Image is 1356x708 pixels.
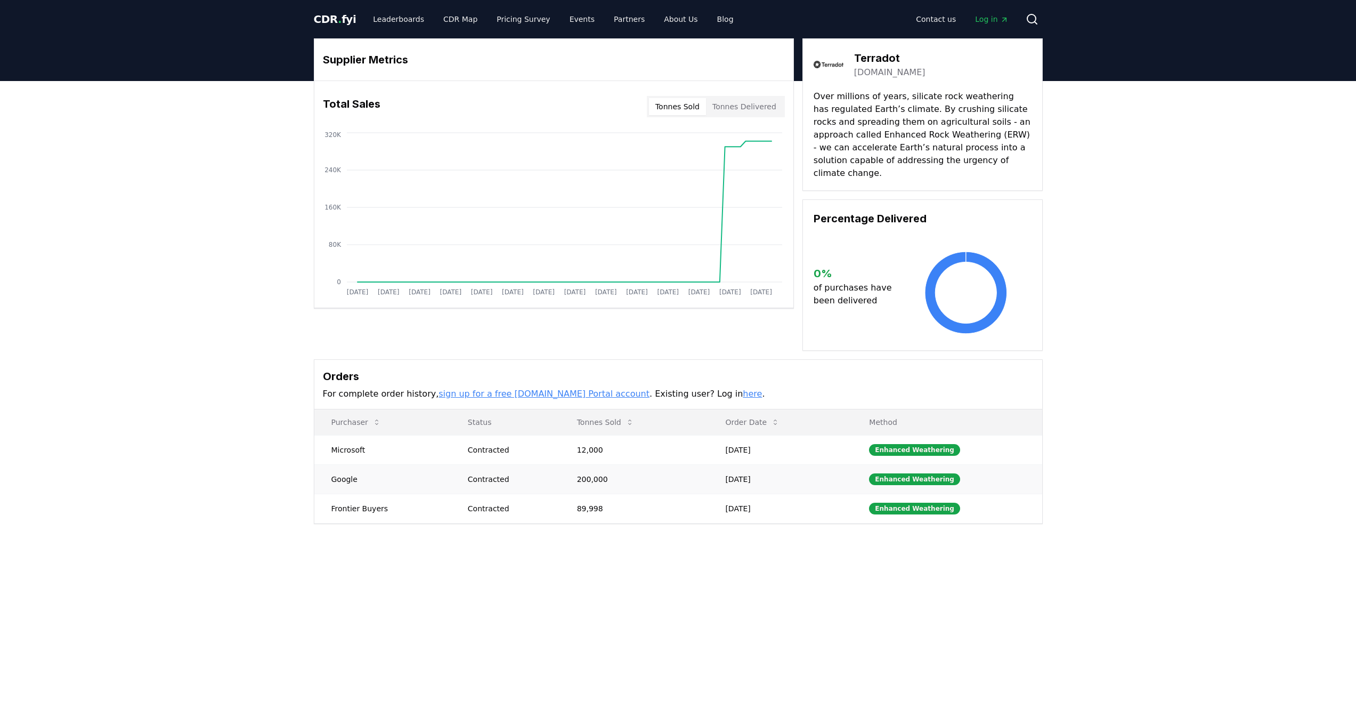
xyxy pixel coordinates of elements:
button: Order Date [717,412,788,433]
tspan: 0 [337,278,341,286]
p: Status [459,417,551,428]
a: here [743,389,762,399]
tspan: 160K [324,204,342,211]
a: Contact us [907,10,964,29]
td: Google [314,464,451,494]
a: CDR.fyi [314,12,356,27]
td: [DATE] [708,464,852,494]
tspan: [DATE] [750,288,772,296]
tspan: [DATE] [595,288,616,296]
img: Terradot-logo [814,50,843,79]
div: Contracted [468,503,551,514]
a: sign up for a free [DOMAIN_NAME] Portal account [439,389,649,399]
nav: Main [907,10,1017,29]
tspan: [DATE] [346,288,368,296]
tspan: [DATE] [502,288,524,296]
a: Log in [967,10,1017,29]
span: CDR fyi [314,13,356,26]
p: Method [860,417,1033,428]
td: 89,998 [560,494,709,523]
tspan: [DATE] [377,288,399,296]
tspan: [DATE] [719,288,741,296]
p: Over millions of years, silicate rock weathering has regulated Earth’s climate. By crushing silic... [814,90,1032,180]
button: Tonnes Sold [569,412,643,433]
a: [DOMAIN_NAME] [854,66,925,79]
td: [DATE] [708,435,852,464]
h3: Supplier Metrics [323,52,785,68]
td: 200,000 [560,464,709,494]
span: Log in [975,14,1008,25]
h3: Orders [323,368,1034,384]
div: Contracted [468,445,551,455]
a: Blog [709,10,742,29]
tspan: [DATE] [657,288,679,296]
button: Purchaser [323,412,389,433]
h3: Terradot [854,50,925,66]
div: Enhanced Weathering [869,473,960,485]
tspan: [DATE] [533,288,555,296]
a: Events [561,10,603,29]
div: Enhanced Weathering [869,444,960,456]
tspan: [DATE] [440,288,461,296]
a: Partners [605,10,653,29]
a: Pricing Survey [488,10,558,29]
tspan: 80K [328,241,341,248]
tspan: [DATE] [564,288,586,296]
p: of purchases have been delivered [814,281,900,307]
tspan: [DATE] [626,288,648,296]
h3: 0 % [814,265,900,281]
h3: Percentage Delivered [814,211,1032,227]
span: . [338,13,342,26]
div: Contracted [468,474,551,485]
tspan: 240K [324,166,342,174]
button: Tonnes Delivered [706,98,783,115]
td: Frontier Buyers [314,494,451,523]
div: Enhanced Weathering [869,503,960,514]
a: Leaderboards [364,10,433,29]
p: For complete order history, . Existing user? Log in . [323,388,1034,400]
button: Tonnes Sold [649,98,706,115]
nav: Main [364,10,742,29]
tspan: [DATE] [688,288,710,296]
tspan: [DATE] [409,288,431,296]
td: Microsoft [314,435,451,464]
a: About Us [655,10,706,29]
tspan: [DATE] [470,288,492,296]
tspan: 320K [324,131,342,139]
td: [DATE] [708,494,852,523]
td: 12,000 [560,435,709,464]
a: CDR Map [435,10,486,29]
h3: Total Sales [323,96,380,117]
